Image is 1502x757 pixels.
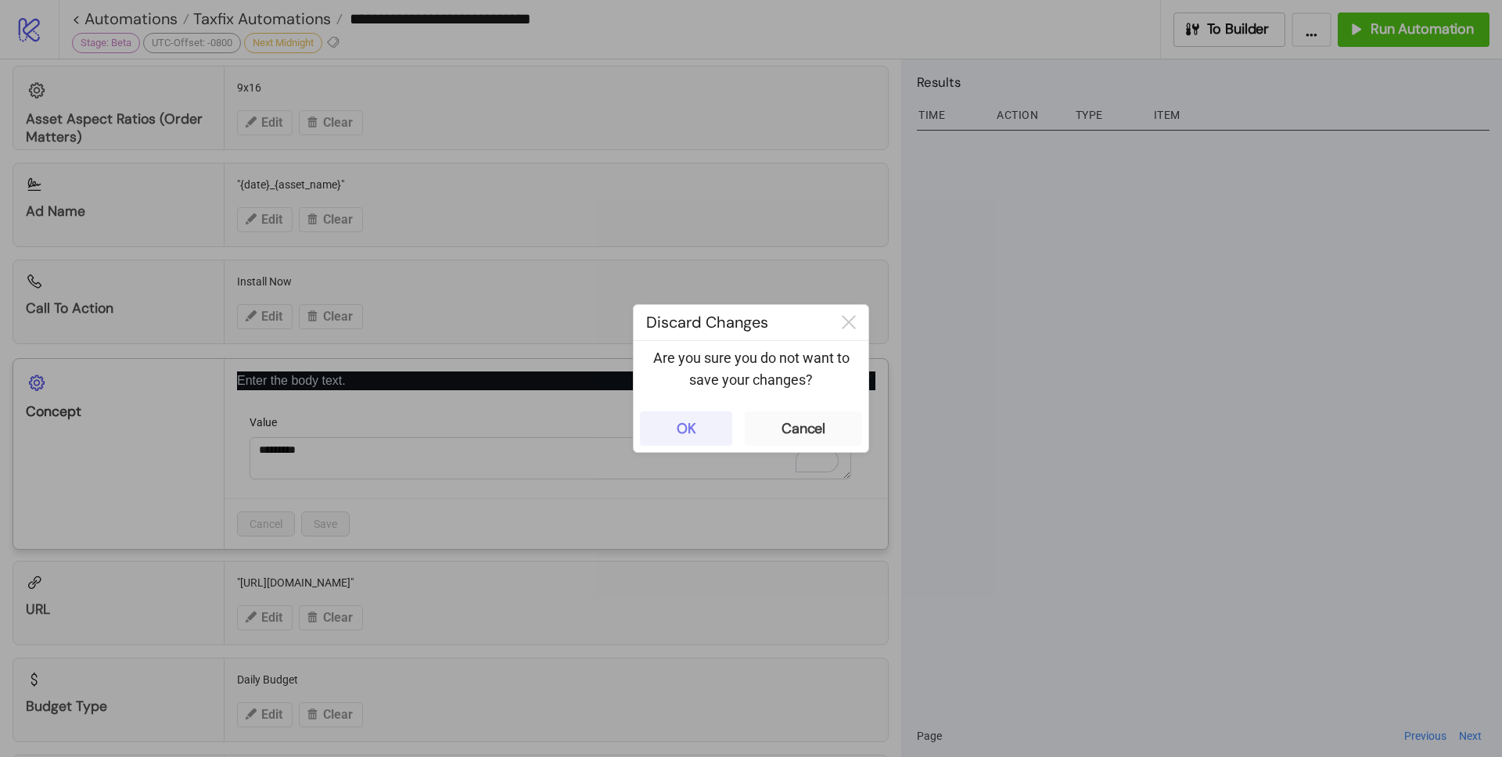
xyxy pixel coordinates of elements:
[640,411,732,446] button: OK
[646,347,856,392] p: Are you sure you do not want to save your changes?
[677,420,696,438] div: OK
[782,420,825,438] div: Cancel
[634,305,829,340] div: Discard Changes
[745,411,862,446] button: Cancel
